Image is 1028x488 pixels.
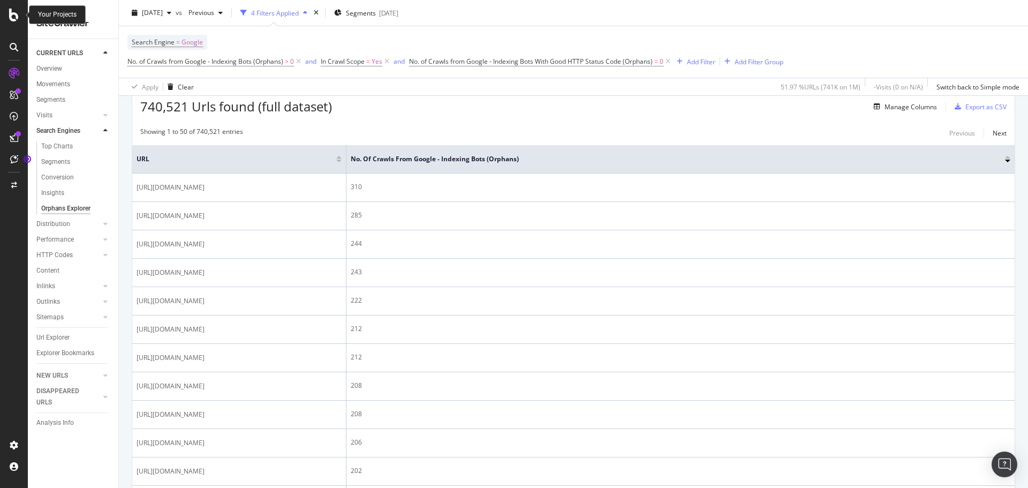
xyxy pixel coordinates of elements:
[36,332,70,343] div: Url Explorer
[36,125,100,137] a: Search Engines
[38,10,77,19] div: Your Projects
[140,127,243,140] div: Showing 1 to 50 of 740,521 entries
[178,82,194,91] div: Clear
[351,409,1010,419] div: 208
[36,348,94,359] div: Explorer Bookmarks
[36,296,60,307] div: Outlinks
[874,82,923,91] div: - Visits ( 0 on N/A )
[36,281,55,292] div: Inlinks
[949,129,975,138] div: Previous
[36,265,111,276] a: Content
[36,110,100,121] a: Visits
[36,79,111,90] a: Movements
[137,438,205,448] span: [URL][DOMAIN_NAME]
[36,219,100,230] a: Distribution
[36,312,100,323] a: Sitemaps
[36,48,83,59] div: CURRENT URLS
[36,234,100,245] a: Performance
[41,172,74,183] div: Conversion
[137,211,205,221] span: [URL][DOMAIN_NAME]
[137,239,205,250] span: [URL][DOMAIN_NAME]
[36,125,80,137] div: Search Engines
[290,54,294,69] span: 0
[41,156,70,168] div: Segments
[137,324,205,335] span: [URL][DOMAIN_NAME]
[127,4,176,21] button: [DATE]
[654,57,658,66] span: =
[36,370,68,381] div: NEW URLS
[36,312,64,323] div: Sitemaps
[251,8,299,17] div: 4 Filters Applied
[36,234,74,245] div: Performance
[36,348,111,359] a: Explorer Bookmarks
[312,7,321,18] div: times
[41,187,64,199] div: Insights
[720,55,783,68] button: Add Filter Group
[351,211,1010,220] div: 285
[394,57,405,66] div: and
[885,102,937,111] div: Manage Columns
[321,57,365,66] span: In Crawl Scope
[36,386,90,408] div: DISAPPEARED URLS
[137,267,205,278] span: [URL][DOMAIN_NAME]
[137,352,205,363] span: [URL][DOMAIN_NAME]
[36,370,100,381] a: NEW URLS
[142,8,163,17] span: 2025 Aug. 25th
[36,417,111,429] a: Analysis Info
[932,78,1019,95] button: Switch back to Simple mode
[182,35,203,50] span: Google
[137,154,334,164] span: URL
[36,386,100,408] a: DISAPPEARED URLS
[351,154,989,164] span: No. of Crawls from Google - Indexing Bots (Orphans)
[330,4,403,21] button: Segments[DATE]
[36,281,100,292] a: Inlinks
[351,324,1010,334] div: 212
[41,187,111,199] a: Insights
[366,57,370,66] span: =
[36,94,111,106] a: Segments
[394,56,405,66] button: and
[346,8,376,17] span: Segments
[176,8,184,17] span: vs
[127,57,283,66] span: No. of Crawls from Google - Indexing Bots (Orphans)
[36,63,111,74] a: Overview
[142,82,158,91] div: Apply
[36,250,100,261] a: HTTP Codes
[36,48,100,59] a: CURRENT URLS
[687,57,715,66] div: Add Filter
[379,8,398,17] div: [DATE]
[351,267,1010,277] div: 243
[36,79,70,90] div: Movements
[36,94,65,106] div: Segments
[285,57,289,66] span: >
[36,110,52,121] div: Visits
[176,37,180,47] span: =
[41,203,111,214] a: Orphans Explorer
[735,57,783,66] div: Add Filter Group
[36,417,74,429] div: Analysis Info
[351,182,1010,192] div: 310
[936,82,1019,91] div: Switch back to Simple mode
[672,55,715,68] button: Add Filter
[305,57,316,66] div: and
[137,296,205,306] span: [URL][DOMAIN_NAME]
[993,127,1007,140] button: Next
[163,78,194,95] button: Clear
[351,381,1010,391] div: 208
[950,98,1007,115] button: Export as CSV
[372,54,382,69] span: Yes
[22,154,32,164] div: Tooltip anchor
[41,203,90,214] div: Orphans Explorer
[781,82,860,91] div: 51.97 % URLs ( 741K on 1M )
[137,381,205,392] span: [URL][DOMAIN_NAME]
[127,78,158,95] button: Apply
[870,100,937,113] button: Manage Columns
[36,63,62,74] div: Overview
[36,332,111,343] a: Url Explorer
[137,466,205,477] span: [URL][DOMAIN_NAME]
[351,438,1010,447] div: 206
[41,141,111,152] a: Top Charts
[351,239,1010,249] div: 244
[132,37,175,47] span: Search Engine
[351,466,1010,476] div: 202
